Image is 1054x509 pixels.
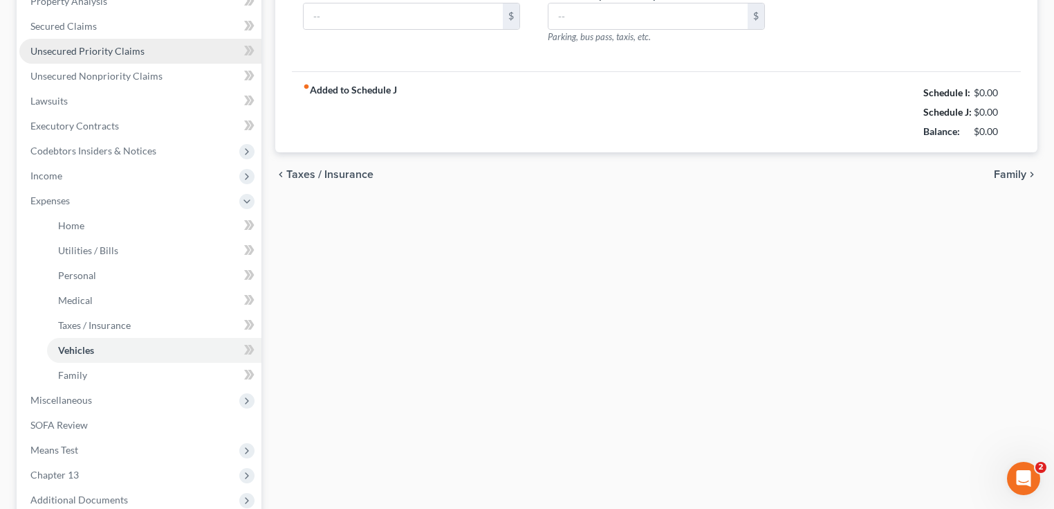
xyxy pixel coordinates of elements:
span: Unsecured Priority Claims [30,45,145,57]
span: Medical [58,294,93,306]
a: Unsecured Nonpriority Claims [19,64,261,89]
button: chevron_left Taxes / Insurance [275,169,373,180]
span: Additional Documents [30,494,128,506]
span: Taxes / Insurance [286,169,373,180]
span: Family [994,169,1026,180]
a: Unsecured Priority Claims [19,39,261,64]
span: Codebtors Insiders & Notices [30,145,156,157]
input: -- [304,3,503,30]
i: chevron_left [275,169,286,180]
span: 2 [1035,462,1046,473]
strong: Schedule I: [923,87,970,98]
button: Family chevron_right [994,169,1037,180]
a: Lawsuits [19,89,261,114]
strong: Added to Schedule J [303,83,397,141]
i: chevron_right [1026,169,1037,180]
div: $ [503,3,519,30]
a: Vehicles [47,338,261,363]
span: Miscellaneous [30,394,92,406]
div: $0.00 [974,105,1010,119]
span: Income [30,170,62,181]
span: SOFA Review [30,419,88,431]
span: Lawsuits [30,95,68,107]
input: -- [548,3,748,30]
a: Secured Claims [19,14,261,39]
strong: Balance: [923,125,960,137]
div: $0.00 [974,86,1010,100]
span: Executory Contracts [30,120,119,132]
span: Chapter 13 [30,469,79,481]
a: Medical [47,288,261,313]
a: Home [47,213,261,238]
a: Personal [47,263,261,288]
a: Utilities / Bills [47,238,261,263]
span: Means Test [30,444,78,456]
span: Vehicles [58,344,94,356]
span: Family [58,369,87,381]
span: Home [58,220,84,231]
strong: Schedule J: [923,106,972,118]
span: Taxes / Insurance [58,319,131,331]
i: fiber_manual_record [303,83,310,90]
div: $0.00 [974,125,1010,139]
a: Executory Contracts [19,114,261,139]
a: SOFA Review [19,413,261,438]
iframe: Intercom live chat [1007,462,1040,495]
span: Utilities / Bills [58,244,118,256]
div: $ [748,3,764,30]
span: Personal [58,269,96,281]
a: Taxes / Insurance [47,313,261,338]
span: Expenses [30,195,70,206]
span: Unsecured Nonpriority Claims [30,70,163,82]
a: Family [47,363,261,388]
span: Secured Claims [30,20,97,32]
span: Parking, bus pass, taxis, etc. [548,31,651,42]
